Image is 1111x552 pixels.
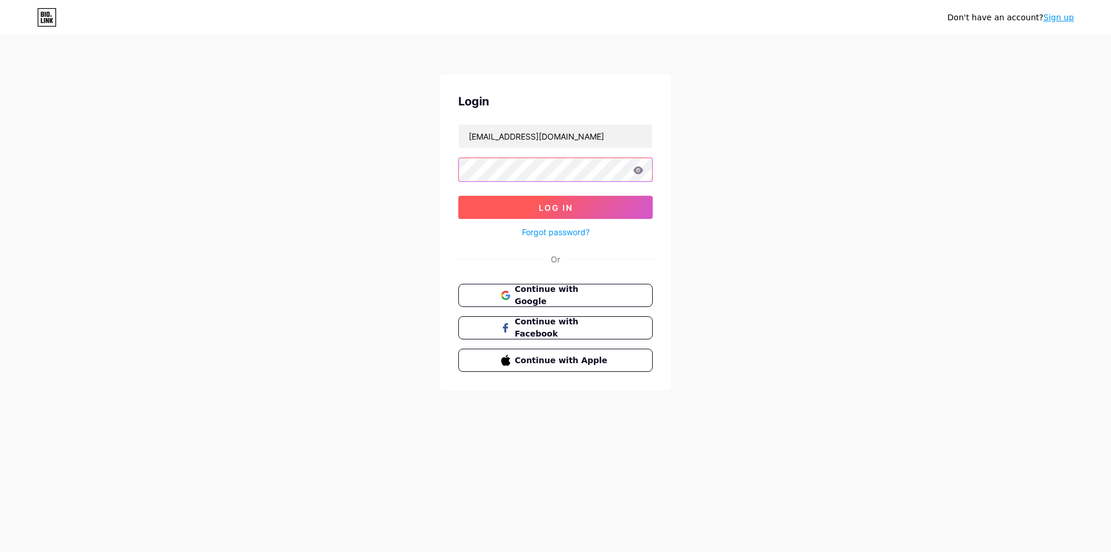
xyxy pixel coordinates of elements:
a: Forgot password? [522,226,590,238]
span: Log In [539,203,573,213]
span: Continue with Apple [515,354,610,367]
span: Continue with Google [515,283,610,308]
button: Continue with Google [458,284,653,307]
div: Login [458,93,653,110]
button: Continue with Facebook [458,316,653,339]
div: Don't have an account? [947,12,1074,24]
span: Continue with Facebook [515,316,610,340]
input: Username [459,125,652,148]
button: Continue with Apple [458,349,653,372]
div: Or [551,253,560,265]
a: Sign up [1043,13,1074,22]
button: Log In [458,196,653,219]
